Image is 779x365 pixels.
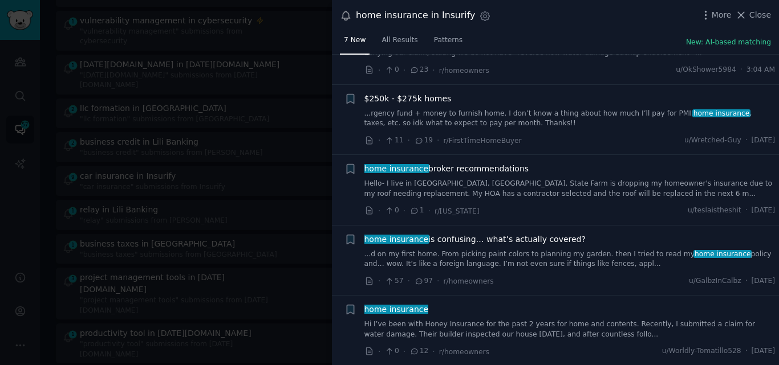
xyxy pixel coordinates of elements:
[364,233,586,245] span: is confusing… what’s actually covered?
[688,206,741,216] span: u/teslaistheshit
[408,134,410,146] span: ·
[689,276,741,286] span: u/GalbzInCalbz
[363,235,429,244] span: home insurance
[378,205,380,217] span: ·
[384,206,399,216] span: 0
[752,136,775,146] span: [DATE]
[430,31,466,55] a: Patterns
[745,136,748,146] span: ·
[384,136,403,146] span: 11
[378,275,380,287] span: ·
[745,276,748,286] span: ·
[439,348,489,356] span: r/homeowners
[414,136,433,146] span: 19
[437,275,439,287] span: ·
[435,207,480,215] span: r/[US_STATE]
[409,346,428,356] span: 12
[712,9,732,21] span: More
[344,35,366,46] span: 7 New
[364,93,452,105] a: $250k - $275k homes
[444,137,522,145] span: r/FirstTimeHomeBuyer
[364,304,429,315] a: home insurance
[384,346,399,356] span: 0
[428,205,431,217] span: ·
[700,9,732,21] button: More
[403,346,405,358] span: ·
[364,163,529,175] span: broker recommendations
[414,276,433,286] span: 97
[434,35,462,46] span: Patterns
[662,346,741,356] span: u/Worldly-Tomatillo528
[340,31,370,55] a: 7 New
[364,109,776,129] a: ...rgency fund + money to furnish home. I don’t know a thing about how much I’ll pay for PMI,home...
[684,136,741,146] span: u/Wretched-Guy
[752,206,775,216] span: [DATE]
[382,35,417,46] span: All Results
[356,9,475,23] div: home insurance in Insurify
[432,346,435,358] span: ·
[364,179,776,199] a: Hello- I live in [GEOGRAPHIC_DATA], [GEOGRAPHIC_DATA]. State Farm is dropping my homeowner's insu...
[740,65,743,75] span: ·
[363,305,429,314] span: home insurance
[432,64,435,76] span: ·
[364,319,776,339] a: Hi I’ve been with Honey Insurance for the past 2 years for home and contents. Recently, I submitt...
[408,275,410,287] span: ·
[746,65,775,75] span: 3:04 AM
[735,9,771,21] button: Close
[364,233,586,245] a: home insuranceis confusing… what’s actually covered?
[437,134,439,146] span: ·
[378,31,421,55] a: All Results
[409,206,424,216] span: 1
[752,276,775,286] span: [DATE]
[676,65,736,75] span: u/OkShower5984
[749,9,771,21] span: Close
[409,65,428,75] span: 23
[693,250,752,258] span: home insurance
[363,164,429,173] span: home insurance
[378,134,380,146] span: ·
[444,277,494,285] span: r/homeowners
[364,163,529,175] a: home insurancebroker recommendations
[745,206,748,216] span: ·
[364,249,776,269] a: ...d on my first home. From picking paint colors to planning my garden. then I tried to read myho...
[378,346,380,358] span: ·
[403,205,405,217] span: ·
[384,65,399,75] span: 0
[686,38,771,48] button: New: AI-based matching
[439,67,489,75] span: r/homeowners
[692,109,750,117] span: home insurance
[384,276,403,286] span: 57
[745,346,748,356] span: ·
[752,346,775,356] span: [DATE]
[403,64,405,76] span: ·
[378,64,380,76] span: ·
